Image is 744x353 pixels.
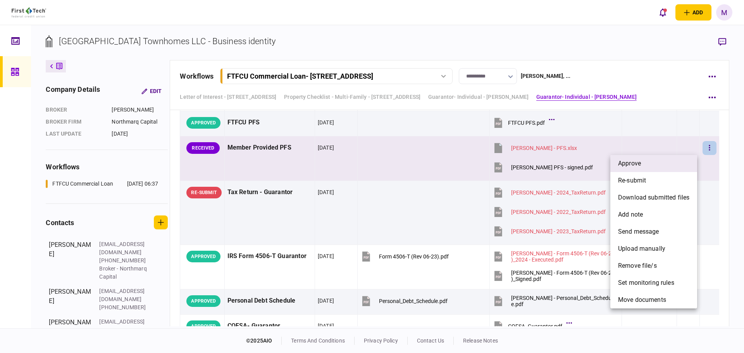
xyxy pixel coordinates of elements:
span: re-submit [618,176,646,185]
span: add note [618,210,643,219]
span: set monitoring rules [618,278,674,288]
span: approve [618,159,641,168]
span: send message [618,227,659,236]
span: upload manually [618,244,665,253]
span: download submitted files [618,193,689,202]
span: remove file/s [618,261,657,270]
span: Move documents [618,295,666,305]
